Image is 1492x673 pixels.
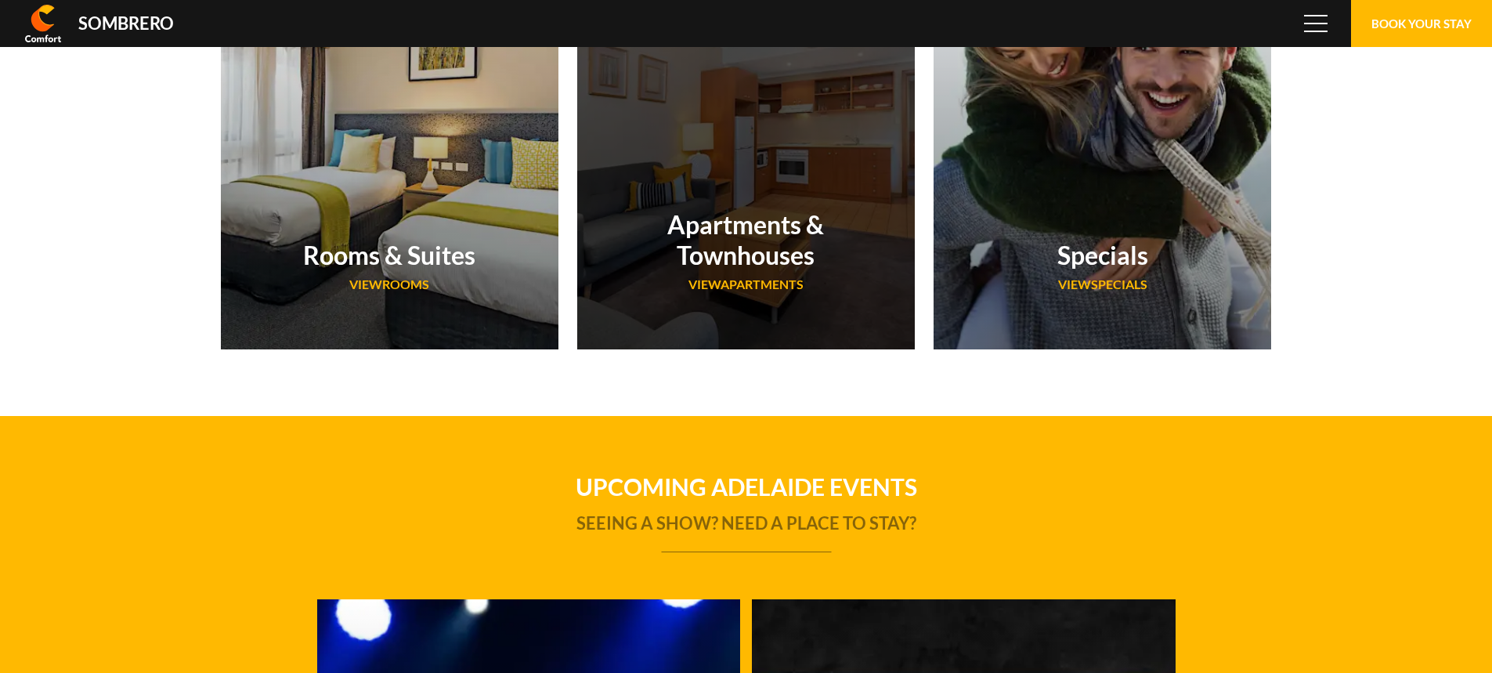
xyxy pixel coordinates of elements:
[78,15,174,32] div: Sombrero
[25,5,61,42] img: Comfort Inn & Suites Sombrero
[576,510,916,552] h2: SEEING A SHOW? NEED A PLACE TO STAY?
[576,471,917,510] h1: Upcoming Adelaide Events
[624,209,868,270] h2: Apartments & Townhouses
[268,240,511,270] h2: Rooms & Suites
[688,277,804,291] span: VIEW Apartments
[1304,15,1328,32] span: Menu
[981,240,1224,270] h2: Specials
[349,277,429,291] span: VIEW Rooms
[1058,277,1147,291] span: VIEW Specials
